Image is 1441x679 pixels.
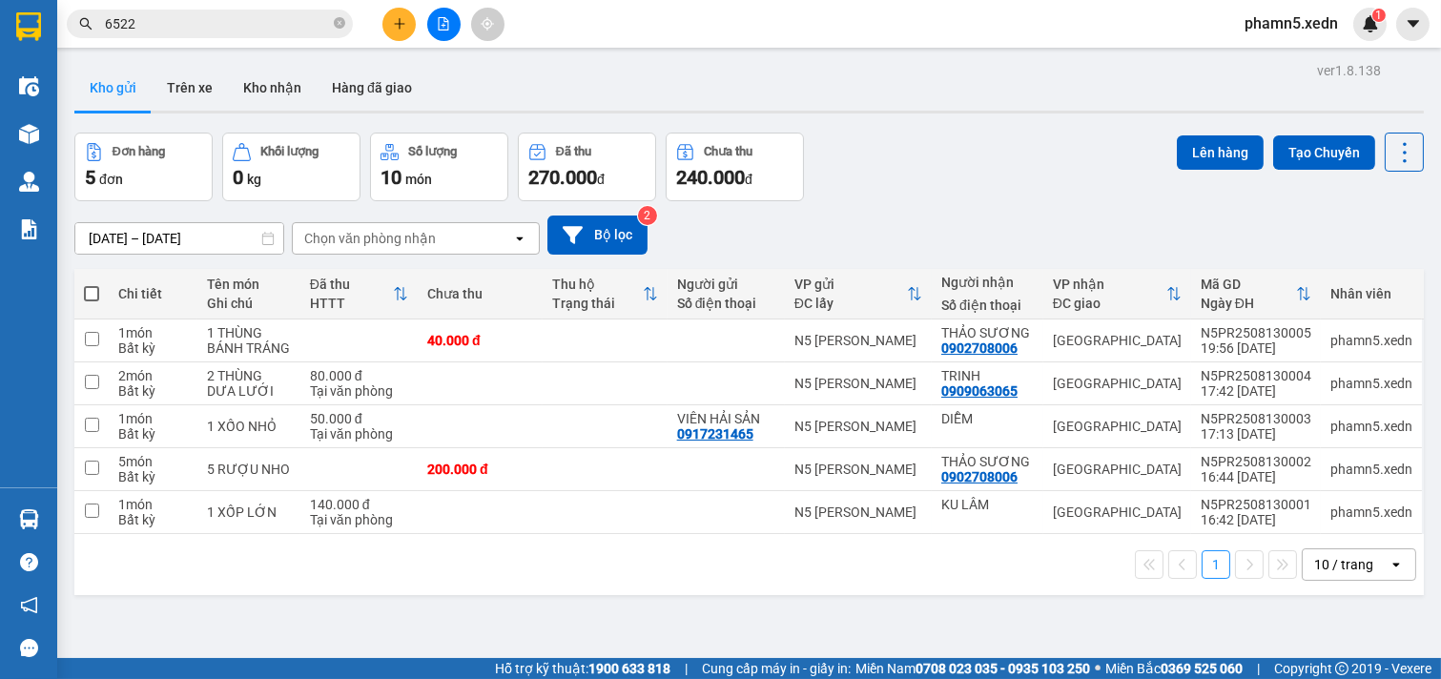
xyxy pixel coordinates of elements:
img: warehouse-icon [19,509,39,529]
button: Lên hàng [1177,135,1264,170]
div: 1 XỐO NHỎ [207,419,290,434]
span: ⚪️ [1095,665,1101,672]
div: 1 món [118,411,188,426]
button: Đã thu270.000đ [518,133,656,201]
div: 19:56 [DATE] [1201,340,1311,356]
div: ĐC lấy [794,296,907,311]
div: TRINH [941,368,1034,383]
sup: 1 [1372,9,1386,22]
div: Ngày ĐH [1201,296,1296,311]
span: đơn [99,172,123,187]
b: Xe Đăng Nhân [24,123,84,213]
div: Bất kỳ [118,512,188,527]
div: Đơn hàng [113,145,165,158]
div: N5PR2508130001 [1201,497,1311,512]
span: search [79,17,93,31]
div: 2 THÙNG DƯA LƯỚI [207,368,290,399]
span: Cung cấp máy in - giấy in: [702,658,851,679]
span: 10 [381,166,401,189]
div: Tại văn phòng [310,512,408,527]
div: Tên món [207,277,290,292]
div: 1 THÙNG BÁNH TRÁNG [207,325,290,356]
th: Toggle SortBy [785,269,932,319]
button: Trên xe [152,65,228,111]
li: (c) 2017 [160,91,262,114]
div: Khối lượng [260,145,319,158]
button: Hàng đã giao [317,65,427,111]
sup: 2 [638,206,657,225]
div: Chưa thu [704,145,752,158]
div: 17:42 [DATE] [1201,383,1311,399]
span: 5 [85,166,95,189]
span: Miền Nam [855,658,1090,679]
button: Tạo Chuyến [1273,135,1375,170]
div: Chưa thu [427,286,533,301]
div: 200.000 đ [427,462,533,477]
div: [GEOGRAPHIC_DATA] [1053,419,1182,434]
input: Select a date range. [75,223,283,254]
span: kg [247,172,261,187]
button: plus [382,8,416,41]
div: phamn5.xedn [1330,333,1412,348]
div: 2 món [118,368,188,383]
img: warehouse-icon [19,172,39,192]
div: 80.000 đ [310,368,408,383]
span: món [405,172,432,187]
th: Toggle SortBy [1043,269,1191,319]
div: Đã thu [556,145,591,158]
div: DIỄM [941,411,1034,426]
span: message [20,639,38,657]
img: icon-new-feature [1362,15,1379,32]
span: | [685,658,688,679]
div: N5 [PERSON_NAME] [794,376,922,391]
div: 5 món [118,454,188,469]
button: Kho gửi [74,65,152,111]
div: Trạng thái [552,296,643,311]
div: ĐC giao [1053,296,1166,311]
th: Toggle SortBy [300,269,418,319]
th: Toggle SortBy [1191,269,1321,319]
div: 0902708006 [941,469,1018,484]
button: caret-down [1396,8,1430,41]
span: 0 [233,166,243,189]
div: 1 XỐP LỚN [207,504,290,520]
div: Tại văn phòng [310,383,408,399]
div: Tại văn phòng [310,426,408,442]
span: đ [745,172,752,187]
div: 140.000 đ [310,497,408,512]
span: notification [20,596,38,614]
span: copyright [1335,662,1348,675]
div: 10 / trang [1314,555,1373,574]
div: THẢO SƯƠNG [941,454,1034,469]
div: VP gửi [794,277,907,292]
div: N5PR2508130005 [1201,325,1311,340]
th: Toggle SortBy [543,269,668,319]
div: Mã GD [1201,277,1296,292]
strong: 0369 525 060 [1161,661,1243,676]
div: 50.000 đ [310,411,408,426]
span: phamn5.xedn [1229,11,1353,35]
div: Bất kỳ [118,383,188,399]
div: Thu hộ [552,277,643,292]
div: 0917231465 [677,426,753,442]
div: VIÊN HẢI SẢN [677,411,775,426]
span: Hỗ trợ kỹ thuật: [495,658,670,679]
div: [GEOGRAPHIC_DATA] [1053,462,1182,477]
div: 1 món [118,497,188,512]
span: caret-down [1405,15,1422,32]
div: phamn5.xedn [1330,376,1412,391]
span: aim [481,17,494,31]
div: N5 [PERSON_NAME] [794,333,922,348]
div: KU LÂM [941,497,1034,512]
div: 16:44 [DATE] [1201,469,1311,484]
div: Bất kỳ [118,469,188,484]
div: 17:13 [DATE] [1201,426,1311,442]
img: warehouse-icon [19,124,39,144]
button: Bộ lọc [547,216,648,255]
div: 40.000 đ [427,333,533,348]
div: N5 [PERSON_NAME] [794,504,922,520]
div: Số điện thoại [941,298,1034,313]
div: Chọn văn phòng nhận [304,229,436,248]
span: 1 [1375,9,1382,22]
div: Số điện thoại [677,296,775,311]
